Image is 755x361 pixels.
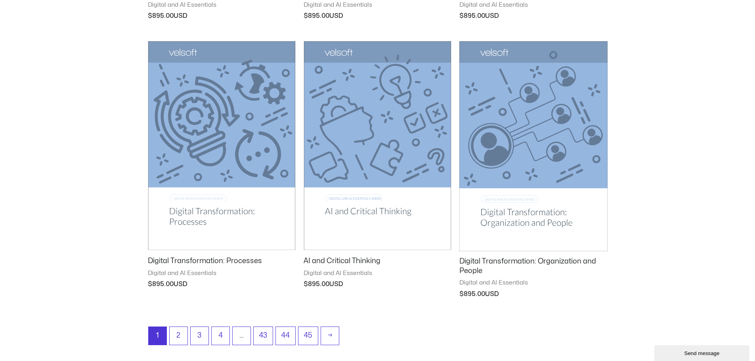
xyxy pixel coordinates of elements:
[304,256,451,269] a: AI and Critical Thinking
[321,327,339,345] a: →
[459,13,485,19] bdi: 895.00
[304,281,308,287] span: $
[254,327,273,345] a: Page 43
[148,281,174,287] bdi: 895.00
[304,41,451,250] img: AI and Critical Thinking
[148,1,296,9] span: Digital and AI Essentials
[304,256,451,265] h2: AI and Critical Thinking
[304,281,329,287] bdi: 895.00
[459,1,607,9] span: Digital and AI Essentials
[170,327,187,345] a: Page 2
[191,327,208,345] a: Page 3
[148,13,174,19] bdi: 895.00
[148,256,296,265] h2: Digital Transformation: Processes
[148,281,152,287] span: $
[459,291,464,297] span: $
[148,256,296,269] a: Digital Transformation: Processes
[148,41,296,250] img: Digital Transformation: Processes
[148,269,296,277] span: Digital and AI Essentials
[304,13,329,19] bdi: 895.00
[304,13,308,19] span: $
[233,327,250,345] span: …
[459,13,464,19] span: $
[459,291,485,297] bdi: 895.00
[149,327,166,345] span: Page 1
[276,327,295,345] a: Page 44
[459,279,607,287] span: Digital and AI Essentials
[212,327,229,345] a: Page 4
[148,13,152,19] span: $
[459,257,607,275] h2: Digital Transformation: Organization and People
[459,257,607,279] a: Digital Transformation: Organization and People
[148,327,608,349] nav: Product Pagination
[459,41,607,251] img: Digital Transformation: Organization and People
[654,344,751,361] iframe: chat widget
[298,327,318,345] a: Page 45
[304,269,451,277] span: Digital and AI Essentials
[304,1,451,9] span: Digital and AI Essentials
